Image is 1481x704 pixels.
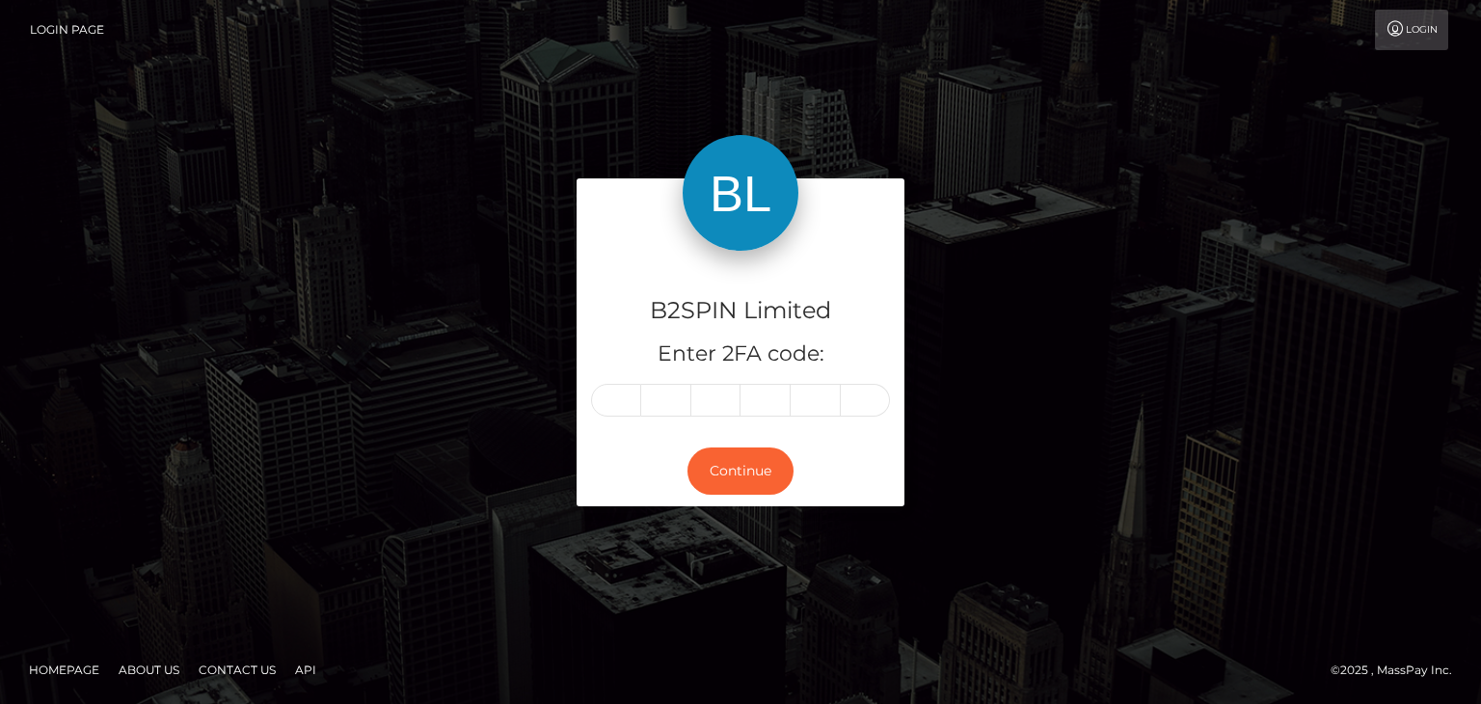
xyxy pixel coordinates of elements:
[30,10,104,50] a: Login Page
[191,655,283,685] a: Contact Us
[591,294,890,328] h4: B2SPIN Limited
[683,135,798,251] img: B2SPIN Limited
[111,655,187,685] a: About Us
[591,339,890,369] h5: Enter 2FA code:
[1375,10,1448,50] a: Login
[687,447,794,495] button: Continue
[287,655,324,685] a: API
[1331,660,1467,681] div: © 2025 , MassPay Inc.
[21,655,107,685] a: Homepage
